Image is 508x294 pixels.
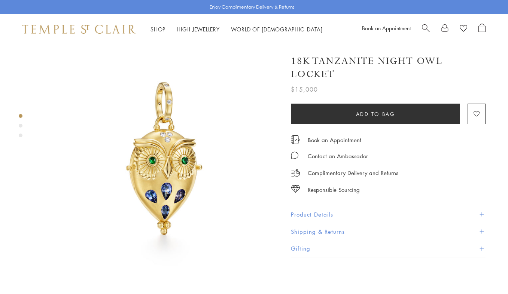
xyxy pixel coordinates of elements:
p: Complimentary Delivery and Returns [308,168,398,178]
nav: Main navigation [150,25,323,34]
img: MessageIcon-01_2.svg [291,151,298,159]
img: icon_delivery.svg [291,168,300,178]
a: Search [422,24,430,35]
iframe: Gorgias live chat messenger [471,259,501,287]
h1: 18K Tanzanite Night Owl Locket [291,55,486,81]
img: icon_sourcing.svg [291,185,300,193]
a: High JewelleryHigh Jewellery [177,25,220,33]
a: Book an Appointment [308,136,361,144]
p: Enjoy Complimentary Delivery & Returns [210,3,295,11]
a: Open Shopping Bag [478,24,486,35]
a: ShopShop [150,25,165,33]
img: 18K Tanzanite Night Owl Locket [49,44,280,275]
button: Product Details [291,206,486,223]
a: View Wishlist [460,24,467,35]
div: Product gallery navigation [19,112,22,143]
span: $15,000 [291,85,318,94]
img: icon_appointment.svg [291,135,300,144]
a: World of [DEMOGRAPHIC_DATA]World of [DEMOGRAPHIC_DATA] [231,25,323,33]
a: Book an Appointment [362,24,411,32]
span: Add to bag [356,110,395,118]
button: Shipping & Returns [291,223,486,240]
button: Gifting [291,240,486,257]
div: Responsible Sourcing [308,185,360,195]
button: Add to bag [291,104,460,124]
div: Contact an Ambassador [308,151,368,161]
img: Temple St. Clair [22,25,136,34]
